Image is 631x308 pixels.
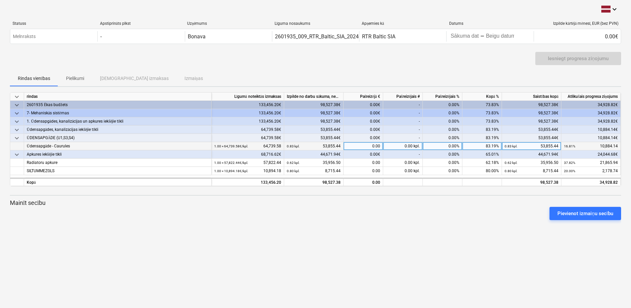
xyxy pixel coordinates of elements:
[13,126,21,134] span: keyboard_arrow_down
[502,93,561,101] div: Saistības kopā
[462,101,502,109] div: 73.83%
[423,150,462,159] div: 0.00%
[449,21,531,26] div: Datums
[212,126,284,134] div: 64,739.58€
[383,101,423,109] div: -
[187,21,269,26] div: Uzņēmums
[564,161,575,165] small: 37.82%
[27,109,209,117] div: 7- Mehaniskās sistēmas
[100,33,102,40] div: -
[214,167,281,175] div: 10,894.18
[423,93,462,101] div: Pašreizējais %
[505,169,517,173] small: 0.80 kpl.
[284,93,344,101] div: Izpilde no darbu sākuma, neskaitot kārtējā mēneša izpildi
[423,159,462,167] div: 0.00%
[383,93,423,101] div: Pašreizējais #
[549,207,621,220] button: Pievienot izmaiņu secību
[344,159,383,167] div: 0.00
[564,144,575,148] small: 16.81%
[212,117,284,126] div: 133,456.20€
[462,134,502,142] div: 83.19%
[462,117,502,126] div: 73.83%
[287,142,341,150] div: 53,855.44
[502,109,561,117] div: 98,527.38€
[505,142,558,150] div: 53,855.44
[24,93,212,101] div: rindas
[13,151,21,159] span: keyboard_arrow_down
[214,169,248,173] small: 1.00 × 10,894.18€ / kpl.
[27,142,209,150] div: Ūdensapgāde - Caurules
[275,33,477,40] div: 2601935_009_RTR_Baltic_SIA_20241212_Ligums_UK_APK_SM_2024_EV44_1karta.pdf
[564,169,575,173] small: 20.00%
[423,134,462,142] div: 0.00%
[344,126,383,134] div: 0.00€
[214,178,281,187] div: 133,456.20
[561,150,621,159] div: 24,044.68€
[505,167,558,175] div: 8,715.44
[214,161,248,165] small: 1.00 × 57,822.44€ / kpl.
[462,126,502,134] div: 83.19%
[214,142,281,150] div: 64,739.58
[344,178,383,186] div: 0.00
[214,144,248,148] small: 1.00 × 64,739.58€ / kpl.
[564,142,618,150] div: 10,884.14
[27,159,209,167] div: Radiatoru apkure
[383,134,423,142] div: -
[561,93,621,101] div: Atlikušais progresa ziņojums
[564,159,618,167] div: 21,865.94
[188,33,206,40] div: Bonava
[284,150,344,159] div: 44,671.94€
[423,126,462,134] div: 0.00%
[423,117,462,126] div: 0.00%
[27,167,209,175] div: SILTUMMEZGLS
[27,126,209,134] div: Ūdensapgādes, kanalizācijas iekšējie tīkli
[214,159,281,167] div: 57,822.44
[27,117,209,126] div: 1. Ūdensapgādes, kanalizācijas un apkures iekšējie tīkli
[287,144,300,148] small: 0.83 kpl.
[284,126,344,134] div: 53,855.44€
[212,109,284,117] div: 133,456.20€
[66,75,84,82] p: Pielikumi
[344,134,383,142] div: 0.00€
[611,5,618,13] i: keyboard_arrow_down
[10,199,621,207] p: Mainīt secību
[383,142,423,150] div: 0.00 kpl.
[502,134,561,142] div: 53,855.44€
[423,167,462,175] div: 0.00%
[536,21,618,26] div: Izpilde kārtējā mēnesī, EUR (bez PVN)
[561,134,621,142] div: 10,884.14€
[287,169,300,173] small: 0.80 kpl.
[344,93,383,101] div: Pašreizējā €
[462,109,502,117] div: 73.83%
[287,167,341,175] div: 8,715.44
[449,32,480,41] input: Sākuma datums
[462,93,502,101] div: Kopā %
[462,142,502,150] div: 83.19%
[13,93,21,101] span: keyboard_arrow_down
[423,109,462,117] div: 0.00%
[13,118,21,126] span: keyboard_arrow_down
[383,167,423,175] div: 0.00 kpl.
[383,109,423,117] div: -
[287,161,300,165] small: 0.62 kpl.
[212,93,284,101] div: Līgumā noteiktās izmaksas
[561,101,621,109] div: 34,928.82€
[284,101,344,109] div: 98,527.38€
[275,21,357,26] div: Līguma nosaukums
[344,167,383,175] div: 0.00
[502,101,561,109] div: 98,527.38€
[534,31,621,42] div: 0.00€
[383,117,423,126] div: -
[423,101,462,109] div: 0.00%
[462,150,502,159] div: 65.01%
[344,117,383,126] div: 0.00€
[505,144,517,148] small: 0.83 kpl.
[383,159,423,167] div: 0.00 kpl.
[13,109,21,117] span: keyboard_arrow_down
[362,21,444,26] div: Apņemies kā
[502,150,561,159] div: 44,671.94€
[284,109,344,117] div: 98,527.38€
[27,101,209,109] div: 2601935 Ēkas budžets
[212,134,284,142] div: 64,739.58€
[344,142,383,150] div: 0.00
